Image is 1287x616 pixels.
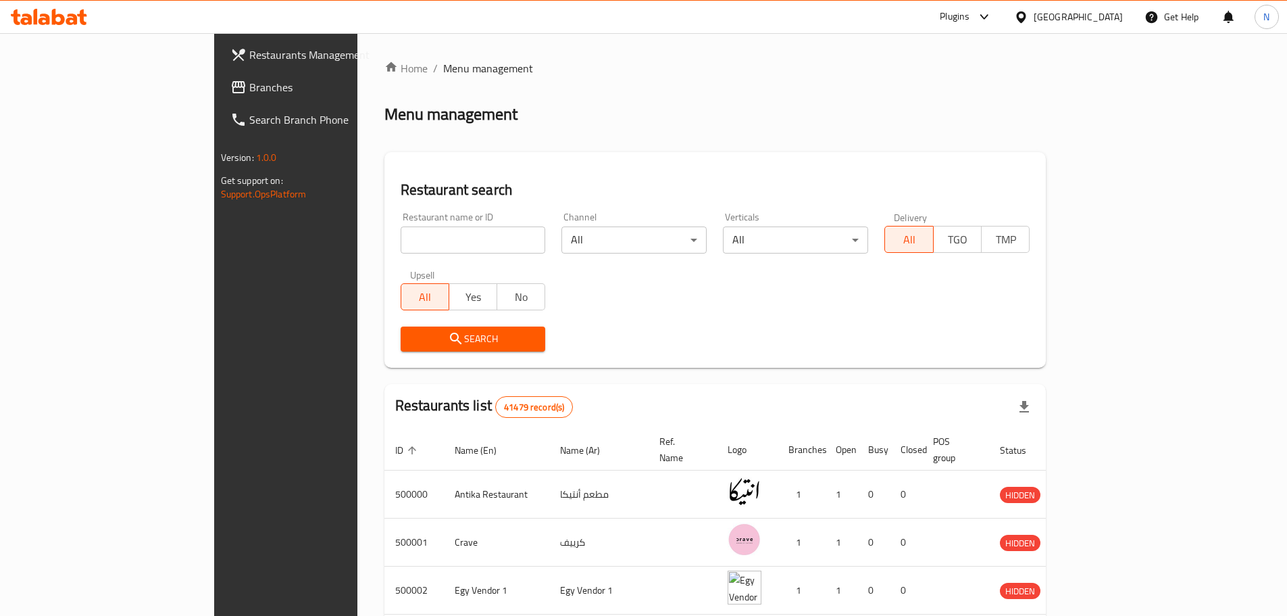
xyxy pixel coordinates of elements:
span: Restaurants Management [249,47,418,63]
td: كرييف [549,519,649,567]
span: ID [395,442,421,458]
a: Support.OpsPlatform [221,185,307,203]
button: Yes [449,283,497,310]
td: 1 [825,471,857,519]
h2: Restaurant search [401,180,1030,200]
td: 0 [857,519,890,567]
button: All [884,226,933,253]
span: Menu management [443,60,533,76]
td: 0 [857,567,890,615]
th: Busy [857,429,890,471]
span: Get support on: [221,172,283,189]
a: Search Branch Phone [220,103,429,136]
th: Open [825,429,857,471]
td: مطعم أنتيكا [549,471,649,519]
div: All [723,227,868,254]
img: Antika Restaurant [728,475,761,508]
td: Antika Restaurant [444,471,549,519]
span: HIDDEN [1000,536,1040,551]
th: Branches [778,429,825,471]
span: TGO [939,230,976,250]
div: [GEOGRAPHIC_DATA] [1034,9,1123,24]
span: Name (En) [455,442,514,458]
th: Closed [890,429,922,471]
label: Delivery [894,212,928,222]
li: / [433,60,438,76]
span: 1.0.0 [256,149,277,166]
span: Ref. Name [659,433,701,466]
span: Status [1000,442,1044,458]
td: Egy Vendor 1 [444,567,549,615]
button: TMP [981,226,1030,253]
td: 1 [825,519,857,567]
td: 1 [778,471,825,519]
td: 0 [857,471,890,519]
td: Egy Vendor 1 [549,567,649,615]
button: All [401,283,449,310]
nav: breadcrumb [384,60,1046,76]
span: Search Branch Phone [249,112,418,128]
input: Search for restaurant name or ID.. [401,227,546,254]
span: Yes [455,287,492,307]
span: TMP [987,230,1024,250]
span: Version: [221,149,254,166]
td: 0 [890,471,922,519]
span: 41479 record(s) [496,401,572,414]
button: No [497,283,545,310]
span: HIDDEN [1000,584,1040,599]
span: Branches [249,79,418,95]
a: Branches [220,71,429,103]
th: Logo [717,429,778,471]
h2: Restaurants list [395,396,574,418]
button: Search [401,327,546,352]
td: 1 [778,567,825,615]
span: All [890,230,928,250]
label: Upsell [410,270,435,279]
div: Export file [1008,391,1040,423]
span: Name (Ar) [560,442,617,458]
span: No [503,287,540,307]
button: TGO [933,226,982,253]
td: 0 [890,519,922,567]
span: N [1263,9,1269,24]
td: Crave [444,519,549,567]
div: All [561,227,707,254]
span: All [407,287,444,307]
h2: Menu management [384,103,518,125]
div: Plugins [940,9,969,25]
td: 0 [890,567,922,615]
span: Search [411,331,535,348]
td: 1 [778,519,825,567]
span: POS group [933,433,973,466]
img: Egy Vendor 1 [728,571,761,605]
div: Total records count [495,396,573,418]
span: HIDDEN [1000,488,1040,503]
td: 1 [825,567,857,615]
a: Restaurants Management [220,39,429,71]
img: Crave [728,523,761,556]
